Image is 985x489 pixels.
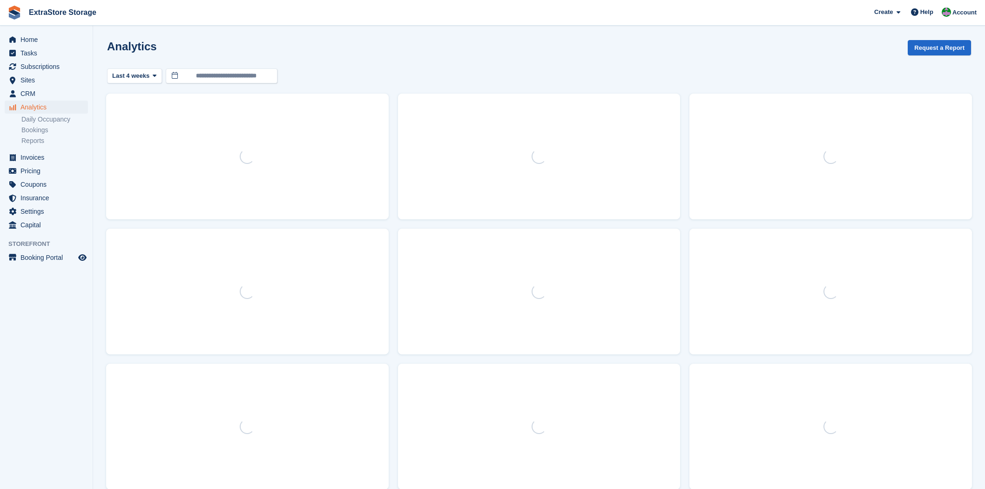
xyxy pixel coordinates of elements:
a: menu [5,164,88,177]
a: menu [5,151,88,164]
span: Storefront [8,239,93,249]
a: menu [5,47,88,60]
span: Sites [20,74,76,87]
a: Reports [21,136,88,145]
img: stora-icon-8386f47178a22dfd0bd8f6a31ec36ba5ce8667c1dd55bd0f319d3a0aa187defe.svg [7,6,21,20]
img: Grant Daniel [942,7,951,17]
a: menu [5,205,88,218]
a: menu [5,60,88,73]
a: menu [5,178,88,191]
span: CRM [20,87,76,100]
button: Request a Report [908,40,971,55]
span: Help [920,7,933,17]
a: Preview store [77,252,88,263]
span: Analytics [20,101,76,114]
span: Create [874,7,893,17]
span: Invoices [20,151,76,164]
a: menu [5,218,88,231]
span: Capital [20,218,76,231]
a: menu [5,191,88,204]
a: menu [5,33,88,46]
span: Booking Portal [20,251,76,264]
span: Coupons [20,178,76,191]
span: Account [952,8,977,17]
a: ExtraStore Storage [25,5,100,20]
span: Tasks [20,47,76,60]
a: menu [5,101,88,114]
h2: Analytics [107,40,157,53]
span: Settings [20,205,76,218]
button: Last 4 weeks [107,68,162,84]
span: Subscriptions [20,60,76,73]
a: menu [5,74,88,87]
span: Last 4 weeks [112,71,149,81]
span: Pricing [20,164,76,177]
a: Bookings [21,126,88,135]
a: menu [5,251,88,264]
span: Home [20,33,76,46]
a: menu [5,87,88,100]
a: Daily Occupancy [21,115,88,124]
span: Insurance [20,191,76,204]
